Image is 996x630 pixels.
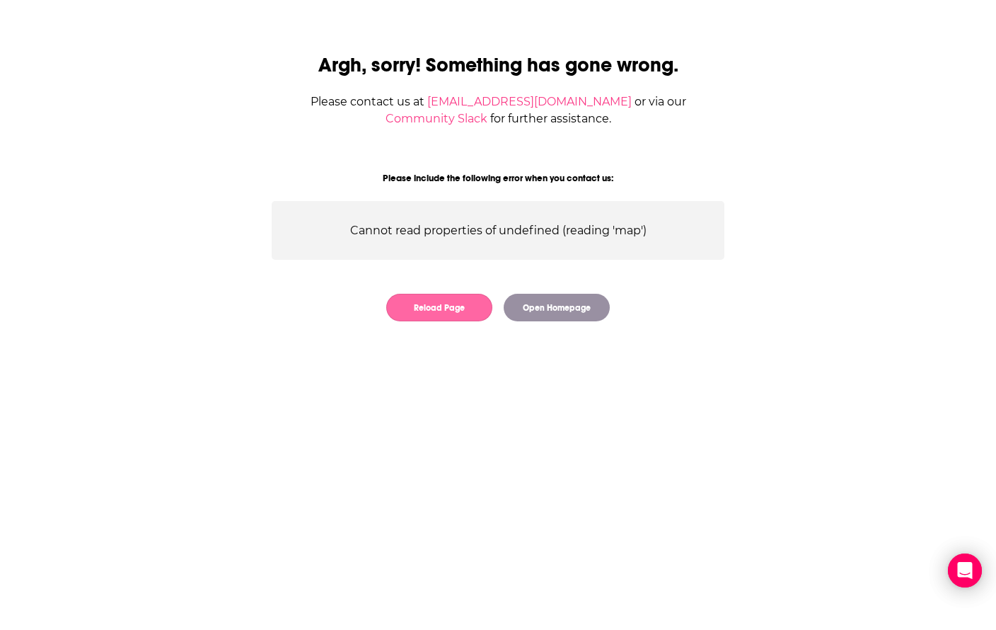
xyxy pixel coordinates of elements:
[272,173,724,184] div: Please include the following error when you contact us:
[386,294,492,321] button: Reload Page
[272,93,724,127] div: Please contact us at or via our for further assistance.
[272,53,724,77] h2: Argh, sorry! Something has gone wrong.
[427,95,632,108] a: [EMAIL_ADDRESS][DOMAIN_NAME]
[272,201,724,260] div: Cannot read properties of undefined (reading 'map')
[386,112,487,125] a: Community Slack
[948,554,982,588] div: Open Intercom Messenger
[504,294,610,321] button: Open Homepage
